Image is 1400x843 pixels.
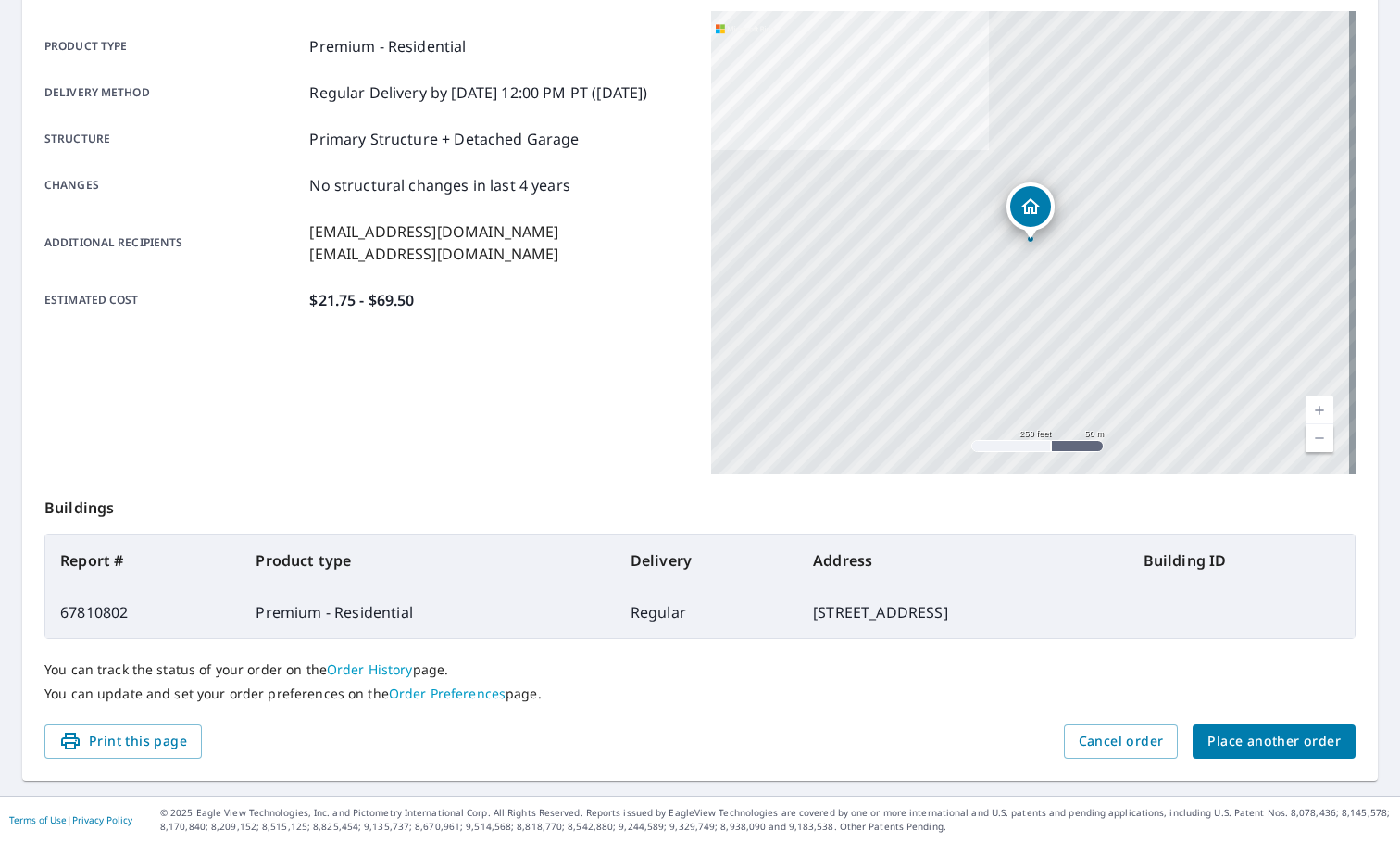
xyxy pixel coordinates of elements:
[1064,724,1179,759] button: Cancel order
[45,586,241,638] td: 67810802
[309,35,466,57] p: Premium - Residential
[798,586,1129,638] td: [STREET_ADDRESS]
[309,174,570,196] p: No structural changes in last 4 years
[309,82,647,104] p: Regular Delivery by [DATE] 12:00 PM PT ([DATE])
[44,289,302,311] p: Estimated cost
[44,82,302,104] p: Delivery method
[309,220,558,243] p: [EMAIL_ADDRESS][DOMAIN_NAME]
[616,535,798,586] th: Delivery
[44,724,202,759] button: Print this page
[1207,730,1341,753] span: Place another order
[44,220,302,265] p: Additional recipients
[327,661,413,678] a: Order History
[616,586,798,638] td: Regular
[241,586,615,638] td: Premium - Residential
[389,685,506,702] a: Order Preferences
[160,806,1391,834] p: © 2025 Eagle View Technologies, Inc. and Pictometry International Corp. All Rights Reserved. Repo...
[1306,424,1333,452] a: Current Level 17, Zoom Out
[59,730,187,753] span: Print this page
[72,813,132,826] a: Privacy Policy
[44,128,302,150] p: Structure
[798,535,1129,586] th: Address
[9,813,67,826] a: Terms of Use
[309,289,414,311] p: $21.75 - $69.50
[44,661,1356,678] p: You can track the status of your order on the page.
[1193,724,1356,759] button: Place another order
[309,128,579,150] p: Primary Structure + Detached Garage
[1006,182,1055,240] div: Dropped pin, building 1, Residential property, 424 7th St Fairview, NJ 07022
[44,174,302,196] p: Changes
[9,814,132,825] p: |
[1306,396,1333,424] a: Current Level 17, Zoom In
[309,243,558,265] p: [EMAIL_ADDRESS][DOMAIN_NAME]
[1079,730,1164,753] span: Cancel order
[44,686,1356,702] p: You can update and set your order preferences on the page.
[44,474,1356,534] p: Buildings
[45,535,241,586] th: Report #
[241,535,615,586] th: Product type
[44,35,302,57] p: Product type
[1129,535,1356,586] th: Building ID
